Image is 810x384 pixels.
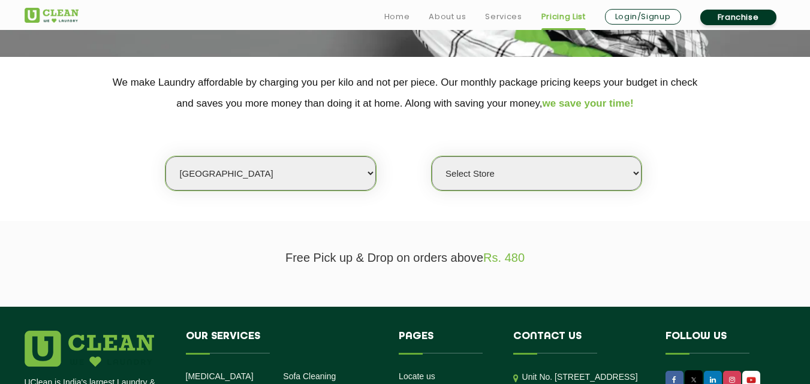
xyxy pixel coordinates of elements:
h4: Pages [399,331,495,353]
p: Unit No. [STREET_ADDRESS] [522,370,648,384]
a: Pricing List [541,10,586,24]
h4: Follow us [666,331,771,353]
img: UClean Laundry and Dry Cleaning [25,8,79,23]
span: Rs. 480 [483,251,525,264]
h4: Our Services [186,331,381,353]
a: [MEDICAL_DATA] [186,371,254,381]
a: About us [429,10,466,24]
a: Locate us [399,371,435,381]
p: We make Laundry affordable by charging you per kilo and not per piece. Our monthly package pricin... [25,72,786,114]
a: Services [485,10,522,24]
a: Login/Signup [605,9,681,25]
a: Sofa Cleaning [283,371,336,381]
img: logo.png [25,331,154,367]
a: Home [384,10,410,24]
p: Free Pick up & Drop on orders above [25,251,786,265]
h4: Contact us [513,331,648,353]
span: we save your time! [543,98,634,109]
a: Franchise [700,10,776,25]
